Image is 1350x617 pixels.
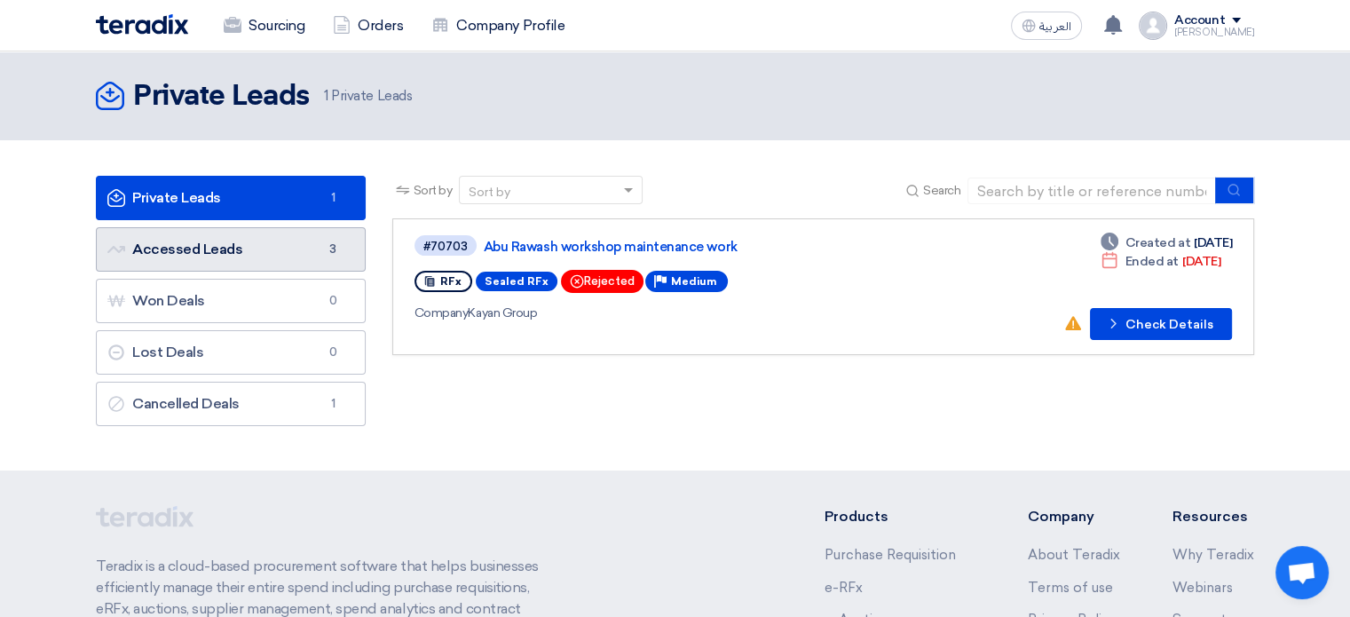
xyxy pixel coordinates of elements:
[1174,28,1254,37] div: [PERSON_NAME]
[1172,506,1254,527] li: Resources
[1027,547,1119,563] a: About Teradix
[1172,580,1233,596] a: Webinars
[417,6,579,45] a: Company Profile
[1172,547,1254,563] a: Why Teradix
[1027,580,1112,596] a: Terms of use
[440,275,462,288] span: RFx
[96,227,366,272] a: Accessed Leads3
[96,14,188,35] img: Teradix logo
[1101,233,1232,252] div: [DATE]
[1125,252,1179,271] span: Ended at
[319,6,417,45] a: Orders
[967,178,1216,204] input: Search by title or reference number
[469,183,510,202] div: Sort by
[1027,506,1119,527] li: Company
[322,189,343,207] span: 1
[96,176,366,220] a: Private Leads1
[414,305,469,320] span: Company
[825,580,863,596] a: e-RFx
[96,382,366,426] a: Cancelled Deals1
[671,275,717,288] span: Medium
[414,181,453,200] span: Sort by
[324,86,412,107] span: Private Leads
[133,79,310,115] h2: Private Leads
[825,506,975,527] li: Products
[423,241,468,252] div: #70703
[1101,252,1220,271] div: [DATE]
[923,181,960,200] span: Search
[484,239,928,255] a: Abu Rawash workshop maintenance work
[322,344,343,361] span: 0
[96,330,366,375] a: Lost Deals0
[1174,13,1225,28] div: Account
[1275,546,1329,599] a: Open chat
[96,279,366,323] a: Won Deals0
[1011,12,1082,40] button: العربية
[414,304,931,322] div: Kayan Group
[1139,12,1167,40] img: profile_test.png
[561,270,643,293] div: Rejected
[1039,20,1071,33] span: العربية
[476,272,557,291] span: Sealed RFx
[322,395,343,413] span: 1
[322,241,343,258] span: 3
[825,547,956,563] a: Purchase Requisition
[1090,308,1232,340] button: Check Details
[209,6,319,45] a: Sourcing
[322,292,343,310] span: 0
[324,88,328,104] span: 1
[1125,233,1190,252] span: Created at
